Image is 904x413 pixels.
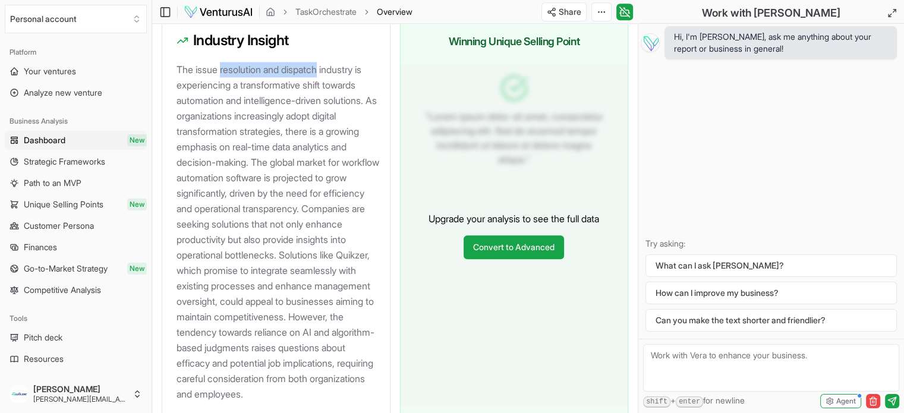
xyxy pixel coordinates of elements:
[33,384,128,395] span: [PERSON_NAME]
[5,216,147,235] a: Customer Persona
[24,220,94,232] span: Customer Persona
[5,380,147,408] button: [PERSON_NAME][PERSON_NAME][EMAIL_ADDRESS][DOMAIN_NAME]
[641,33,660,52] img: Vera
[5,328,147,347] a: Pitch deck
[5,43,147,62] div: Platform
[676,396,703,408] kbd: enter
[645,238,897,250] p: Try asking:
[5,62,147,81] a: Your ventures
[643,395,745,408] span: + for newline
[24,156,105,168] span: Strategic Frameworks
[177,33,376,48] h3: Industry Insight
[24,353,64,365] span: Resources
[127,263,147,275] span: New
[5,152,147,171] a: Strategic Frameworks
[541,2,587,21] button: Share
[5,174,147,193] a: Path to an MVP
[5,280,147,299] a: Competitive Analysis
[5,259,147,278] a: Go-to-Market StrategyNew
[5,112,147,131] div: Business Analysis
[377,6,412,18] span: Overview
[643,396,670,408] kbd: shift
[645,282,897,304] button: How can I improve my business?
[5,195,147,214] a: Unique Selling PointsNew
[33,395,128,404] span: [PERSON_NAME][EMAIL_ADDRESS][DOMAIN_NAME]
[645,254,897,277] button: What can I ask [PERSON_NAME]?
[5,5,147,33] button: Select an organization
[24,134,65,146] span: Dashboard
[24,65,76,77] span: Your ventures
[464,235,564,259] a: Convert to Advanced
[24,263,108,275] span: Go-to-Market Strategy
[5,131,147,150] a: DashboardNew
[559,6,581,18] span: Share
[5,238,147,257] a: Finances
[820,394,861,408] button: Agent
[24,177,81,189] span: Path to an MVP
[24,332,62,343] span: Pitch deck
[415,33,614,50] h3: Winning Unique Selling Point
[5,83,147,102] a: Analyze new venture
[177,62,380,402] p: The issue resolution and dispatch industry is experiencing a transformative shift towards automat...
[429,212,599,226] p: Upgrade your analysis to see the full data
[295,6,357,18] a: TaskOrchestrate
[24,284,101,296] span: Competitive Analysis
[645,309,897,332] button: Can you make the text shorter and friendlier?
[266,6,412,18] nav: breadcrumb
[836,396,856,406] span: Agent
[702,5,840,21] h2: Work with [PERSON_NAME]
[184,5,253,19] img: logo
[24,241,57,253] span: Finances
[127,134,147,146] span: New
[127,198,147,210] span: New
[24,198,103,210] span: Unique Selling Points
[674,31,887,55] span: Hi, I'm [PERSON_NAME], ask me anything about your report or business in general!
[5,309,147,328] div: Tools
[24,87,102,99] span: Analyze new venture
[5,349,147,368] a: Resources
[10,384,29,403] img: ALV-UjXlq-AMhFINEvB44aoEzXJHLa6Pnzyj8T1vOA6qnYAsbYvSi_CDF8jbwt7RaX3cUGDl-WHblmiYOzoIjmNxXO_ETv9na...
